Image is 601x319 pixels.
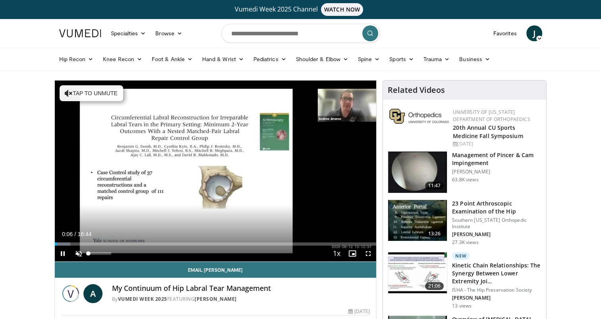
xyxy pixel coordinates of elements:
[60,3,541,16] a: Vumedi Week 2025 ChannelWATCH NOW
[55,246,71,261] button: Pause
[388,151,541,193] a: 11:47 Management of Pincer & Cam Impingement [PERSON_NAME] 63.8K views
[112,296,370,303] div: By FEATURING
[526,25,542,41] a: J
[388,152,447,193] img: 38483_0000_3.png.150x105_q85_crop-smart_upscale.jpg
[453,124,523,140] a: 20th Annual CU Sports Medicine Fall Symposium
[151,25,187,41] a: Browse
[452,287,541,293] p: ISHA - The Hip Preservation Society
[55,242,377,246] div: Progress Bar
[291,51,353,67] a: Shoulder & Elbow
[388,252,447,294] img: 32a4bfa3-d390-487e-829c-9985ff2db92b.150x105_q85_crop-smart_upscale.jpg
[118,296,167,302] a: Vumedi Week 2025
[389,109,449,124] img: 355603a8-37da-49b6-856f-e00d7e9307d3.png.150x105_q85_autocrop_double_scale_upscale_version-0.2.png
[452,261,541,285] h3: Kinetic Chain Relationships: The Synergy Between Lower Extremity Joi…
[62,231,73,237] span: 0:06
[89,252,111,255] div: Volume Level
[360,246,376,261] button: Fullscreen
[348,308,370,315] div: [DATE]
[425,230,444,238] span: 13:26
[453,109,530,123] a: University of [US_STATE] Department of Orthopaedics
[452,151,541,167] h3: Management of Pincer & Cam Impingement
[489,25,522,41] a: Favorites
[321,3,363,16] span: WATCH NOW
[106,25,151,41] a: Specialties
[452,295,541,301] p: [PERSON_NAME]
[98,51,147,67] a: Knee Recon
[453,140,540,148] div: [DATE]
[425,282,444,290] span: 21:06
[77,231,91,237] span: 16:44
[221,24,380,43] input: Search topics, interventions
[452,231,541,238] p: [PERSON_NAME]
[388,200,447,241] img: oa8B-rsjN5HfbTbX4xMDoxOjBrO-I4W8.150x105_q85_crop-smart_upscale.jpg
[83,284,102,303] a: A
[197,51,249,67] a: Hand & Wrist
[55,262,377,278] a: Email [PERSON_NAME]
[60,85,123,101] button: Tap to unmute
[75,231,76,237] span: /
[54,51,99,67] a: Hip Recon
[452,239,478,246] p: 27.3K views
[452,169,541,175] p: [PERSON_NAME]
[195,296,237,302] a: [PERSON_NAME]
[452,177,478,183] p: 63.8K views
[55,81,377,262] video-js: Video Player
[353,51,385,67] a: Spine
[452,252,470,260] p: New
[344,246,360,261] button: Enable picture-in-picture mode
[419,51,455,67] a: Trauma
[388,200,541,246] a: 13:26 23 Point Arthroscopic Examination of the Hip Southern [US_STATE] Orthopedic Institute [PERS...
[388,85,445,95] h4: Related Videos
[147,51,197,67] a: Foot & Ankle
[249,51,291,67] a: Pediatrics
[329,246,344,261] button: Playback Rate
[425,182,444,190] span: 11:47
[452,303,472,309] p: 13 views
[452,200,541,215] h3: 23 Point Arthroscopic Examination of the Hip
[61,284,80,303] img: Vumedi Week 2025
[385,51,419,67] a: Sports
[112,284,370,293] h4: My Continuum of Hip Labral Tear Management
[71,246,87,261] button: Unmute
[59,29,101,37] img: VuMedi Logo
[452,217,541,230] p: Southern [US_STATE] Orthopedic Institute
[454,51,495,67] a: Business
[388,252,541,309] a: 21:06 New Kinetic Chain Relationships: The Synergy Between Lower Extremity Joi… ISHA - The Hip Pr...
